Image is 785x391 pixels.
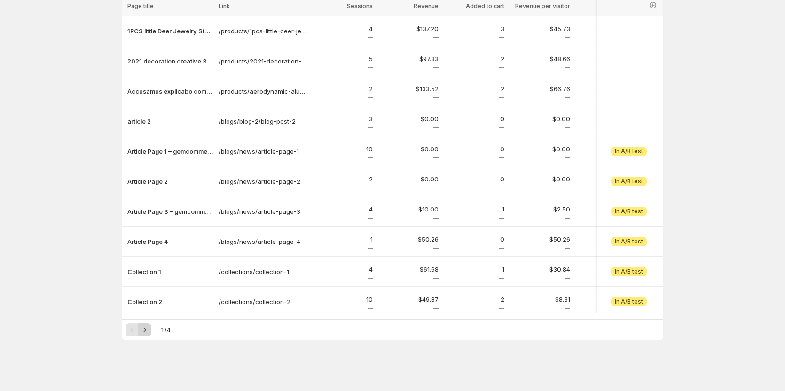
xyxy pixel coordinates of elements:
p: 4 [313,24,373,33]
p: 1 [444,204,504,214]
span: In A/B test [615,148,643,155]
a: /collections/collection-1 [219,267,307,276]
p: 1 [444,265,504,274]
button: Collection 2 [127,297,213,306]
button: Article Page 2 [127,177,213,186]
a: /blogs/blog-2/blog-post-2 [219,117,307,126]
p: 0 [444,144,504,154]
p: 0 [444,235,504,244]
p: $133.52 [378,84,439,94]
a: /products/2021-decoration-creative-3d-led-night-light-table-lamp-children-bedroom-child-gift-home [219,56,307,66]
a: /blogs/news/article-page-4 [219,237,307,246]
button: Accusamus explicabo commodi sit. [127,86,213,96]
p: $0.00 [510,114,570,124]
p: 10 [313,295,373,304]
a: /blogs/news/article-page-2 [219,177,307,186]
p: 0 [444,174,504,184]
p: $30.84 [510,265,570,274]
p: $2.50 [510,204,570,214]
p: $48.66 [510,54,570,63]
button: Article Page 3 – gemcommerce-[PERSON_NAME] [127,207,213,216]
a: /collections/collection-2 [219,297,307,306]
p: $0.00 [378,174,439,184]
p: 0 [576,235,636,244]
p: $0.00 [378,144,439,154]
p: $49.87 [378,295,439,304]
span: In A/B test [615,238,643,245]
p: $50.26 [378,235,439,244]
p: 4 [313,265,373,274]
p: 2 [313,84,373,94]
p: 10 [313,144,373,154]
span: Revenue [414,2,439,9]
p: 2 [444,295,504,304]
span: Link [219,2,230,9]
p: $10.00 [378,204,439,214]
p: 0 [576,144,636,154]
p: 0 [576,114,636,124]
p: $66.76 [510,84,570,94]
p: 5 [313,54,373,63]
p: 2 [576,24,636,33]
span: In A/B test [615,298,643,305]
p: $61.68 [378,265,439,274]
p: 3 [313,114,373,124]
p: 0 [444,114,504,124]
p: 2 [444,84,504,94]
p: $97.33 [378,54,439,63]
a: /products/aerodynamic-aluminum-coat [219,86,307,96]
span: Added to cart [466,2,504,9]
p: $0.00 [510,144,570,154]
p: 2 [576,295,636,304]
span: In A/B test [615,208,643,215]
p: 2 [576,84,636,94]
button: article 2 [127,117,213,126]
p: $50.26 [510,235,570,244]
p: 0 [576,174,636,184]
span: Revenue per visitor [515,2,570,9]
p: 1 [576,265,636,274]
span: Page title [127,2,154,9]
p: 4 [313,204,373,214]
p: 3 [444,24,504,33]
button: 1PCS little Deer Jewelry Stand Display Jewelry Tray Tree Earring Holde [127,26,213,36]
p: 1 [313,235,373,244]
a: /products/1pcs-little-deer-jewelry-stand-display-jewelry-tray-tree-earring-holder-necklace-ring-p... [219,26,307,36]
p: $45.73 [510,24,570,33]
a: /blogs/news/article-page-1 [219,147,307,156]
nav: Pagination [126,323,151,336]
span: In A/B test [615,178,643,185]
a: /blogs/news/article-page-3 [219,207,307,216]
span: 1 / 4 [161,325,171,335]
button: Collection 1 [127,267,213,276]
span: Sessions [347,2,373,9]
button: 2021 decoration creative 3D LED night light table lamp children bedroo [127,56,213,66]
p: $8.31 [510,295,570,304]
p: $137.20 [378,24,439,33]
button: Next [138,323,151,336]
p: $0.00 [378,114,439,124]
p: 1 [576,54,636,63]
p: 2 [444,54,504,63]
button: Article Page 4 [127,237,213,246]
p: 2 [313,174,373,184]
